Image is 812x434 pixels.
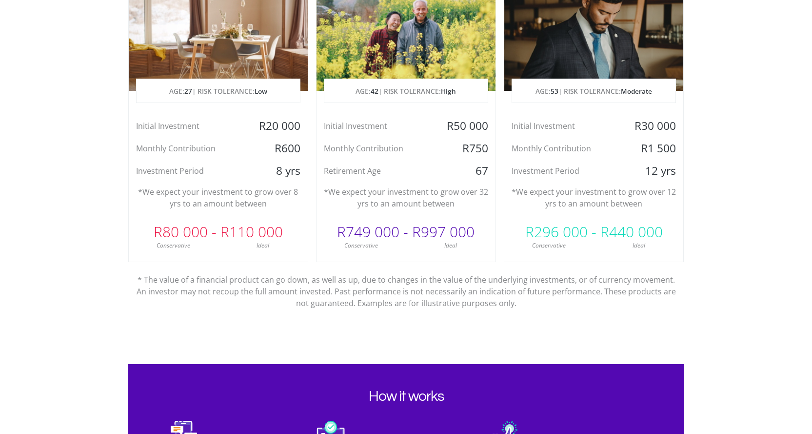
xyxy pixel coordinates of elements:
[504,164,624,178] div: Investment Period
[317,217,495,247] div: R749 000 - R997 000
[512,186,676,209] p: *We expect your investment to grow over 12 yrs to an amount between
[436,164,495,178] div: 67
[218,241,308,250] div: Ideal
[594,241,684,250] div: Ideal
[324,79,488,103] p: AGE: | RISK TOLERANCE:
[551,86,558,96] span: 53
[504,217,683,247] div: R296 000 - R440 000
[129,164,248,178] div: Investment Period
[317,119,436,133] div: Initial Investment
[436,141,495,156] div: R750
[184,86,192,96] span: 27
[136,262,677,309] p: * The value of a financial product can go down, as well as up, due to changes in the value of the...
[248,164,307,178] div: 8 yrs
[317,141,436,156] div: Monthly Contribution
[151,388,661,405] h2: How it works
[624,119,683,133] div: R30 000
[248,119,307,133] div: R20 000
[512,79,675,103] p: AGE: | RISK TOLERANCE:
[129,217,308,247] div: R80 000 - R110 000
[441,86,456,96] span: High
[248,141,307,156] div: R600
[317,164,436,178] div: Retirement Age
[137,79,300,103] p: AGE: | RISK TOLERANCE:
[129,241,218,250] div: Conservative
[129,141,248,156] div: Monthly Contribution
[504,141,624,156] div: Monthly Contribution
[317,241,406,250] div: Conservative
[129,119,248,133] div: Initial Investment
[504,119,624,133] div: Initial Investment
[436,119,495,133] div: R50 000
[621,86,652,96] span: Moderate
[504,241,594,250] div: Conservative
[255,86,267,96] span: Low
[371,86,378,96] span: 42
[406,241,495,250] div: Ideal
[624,164,683,178] div: 12 yrs
[624,141,683,156] div: R1 500
[324,186,488,209] p: *We expect your investment to grow over 32 yrs to an amount between
[136,186,300,209] p: *We expect your investment to grow over 8 yrs to an amount between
